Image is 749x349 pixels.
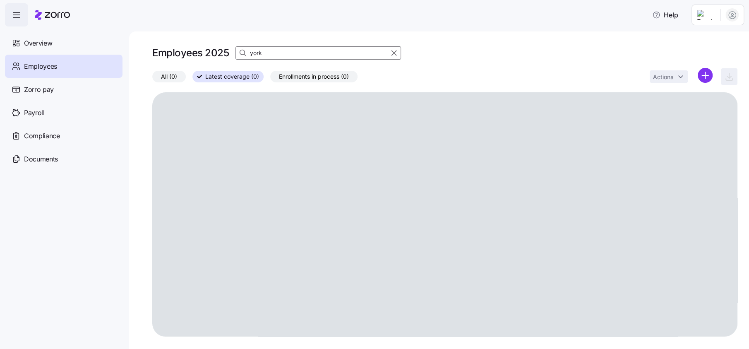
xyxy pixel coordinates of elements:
[650,70,688,83] button: Actions
[698,68,713,83] svg: add icon
[646,7,685,23] button: Help
[5,78,122,101] a: Zorro pay
[235,46,401,60] input: Search employees
[24,84,54,95] span: Zorro pay
[152,46,229,59] h1: Employees 2025
[652,10,678,20] span: Help
[279,71,349,82] span: Enrollments in process (0)
[24,61,57,72] span: Employees
[5,147,122,171] a: Documents
[24,108,45,118] span: Payroll
[161,71,177,82] span: All (0)
[5,124,122,147] a: Compliance
[653,74,673,80] span: Actions
[24,154,58,164] span: Documents
[697,10,713,20] img: Employer logo
[5,31,122,55] a: Overview
[24,38,52,48] span: Overview
[24,131,60,141] span: Compliance
[5,101,122,124] a: Payroll
[5,55,122,78] a: Employees
[205,71,259,82] span: Latest coverage (0)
